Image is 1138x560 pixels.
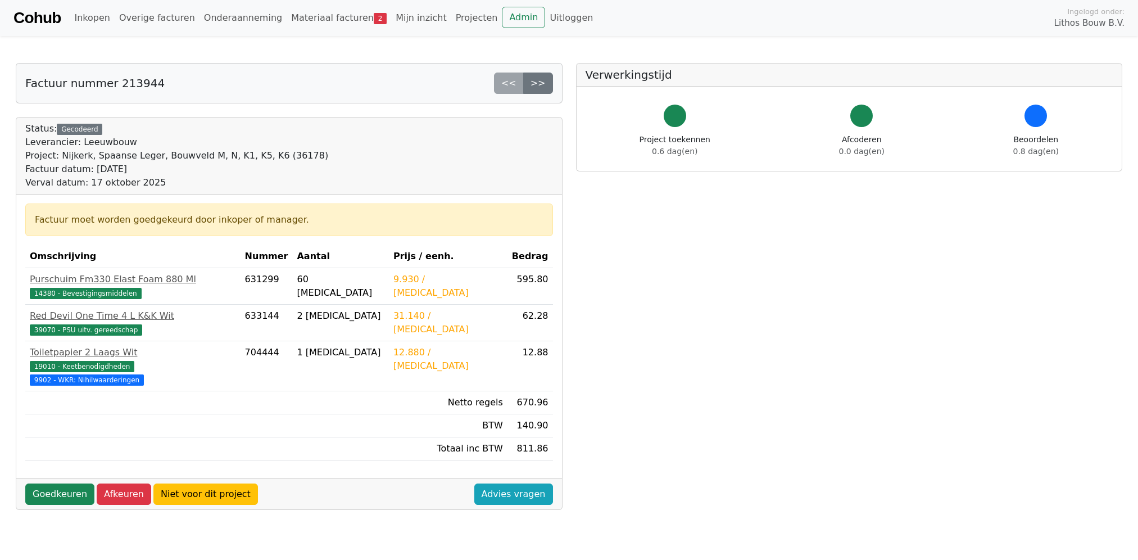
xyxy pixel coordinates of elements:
[30,309,236,336] a: Red Devil One Time 4 L K&K Wit39070 - PSU uitv. gereedschap
[1013,134,1059,157] div: Beoordelen
[839,147,885,156] span: 0.0 dag(en)
[30,346,236,359] div: Toiletpapier 2 Laags Wit
[241,305,293,341] td: 633144
[287,7,391,29] a: Materiaal facturen2
[30,374,144,386] span: 9902 - WKR: Nihilwaarderingen
[393,346,503,373] div: 12.880 / [MEDICAL_DATA]
[292,245,388,268] th: Aantal
[25,484,94,505] a: Goedkeuren
[839,134,885,157] div: Afcoderen
[97,484,151,505] a: Afkeuren
[30,324,142,336] span: 39070 - PSU uitv. gereedschap
[507,414,553,437] td: 140.90
[70,7,114,29] a: Inkopen
[25,136,328,149] div: Leverancier: Leeuwbouw
[393,273,503,300] div: 9.930 / [MEDICAL_DATA]
[1054,17,1125,30] span: Lithos Bouw B.V.
[640,134,710,157] div: Project toekennen
[25,245,241,268] th: Omschrijving
[1067,6,1125,17] span: Ingelogd onder:
[13,4,61,31] a: Cohub
[389,245,507,268] th: Prijs / eenh.
[35,213,543,227] div: Factuur moet worden goedgekeurd door inkoper of manager.
[25,122,328,189] div: Status:
[393,309,503,336] div: 31.140 / [MEDICAL_DATA]
[1013,147,1059,156] span: 0.8 dag(en)
[153,484,258,505] a: Niet voor dit project
[30,361,134,372] span: 19010 - Keetbenodigdheden
[30,346,236,386] a: Toiletpapier 2 Laags Wit19010 - Keetbenodigdheden 9902 - WKR: Nihilwaarderingen
[474,484,553,505] a: Advies vragen
[391,7,451,29] a: Mijn inzicht
[389,437,507,460] td: Totaal inc BTW
[389,414,507,437] td: BTW
[25,76,165,90] h5: Factuur nummer 213944
[57,124,102,135] div: Gecodeerd
[297,346,384,359] div: 1 [MEDICAL_DATA]
[297,273,384,300] div: 60 [MEDICAL_DATA]
[241,341,293,391] td: 704444
[297,309,384,323] div: 2 [MEDICAL_DATA]
[507,437,553,460] td: 811.86
[241,268,293,305] td: 631299
[507,268,553,305] td: 595.80
[586,68,1113,82] h5: Verwerkingstijd
[25,149,328,162] div: Project: Nijkerk, Spaanse Leger, Bouwveld M, N, K1, K5, K6 (36178)
[652,147,697,156] span: 0.6 dag(en)
[502,7,545,28] a: Admin
[25,162,328,176] div: Factuur datum: [DATE]
[523,73,553,94] a: >>
[115,7,200,29] a: Overige facturen
[507,391,553,414] td: 670.96
[30,309,236,323] div: Red Devil One Time 4 L K&K Wit
[507,305,553,341] td: 62.28
[545,7,597,29] a: Uitloggen
[200,7,287,29] a: Onderaanneming
[507,245,553,268] th: Bedrag
[30,273,236,300] a: Purschuim Fm330 Elast Foam 880 Ml14380 - Bevestigingsmiddelen
[451,7,502,29] a: Projecten
[30,273,236,286] div: Purschuim Fm330 Elast Foam 880 Ml
[30,288,142,299] span: 14380 - Bevestigingsmiddelen
[389,391,507,414] td: Netto regels
[507,341,553,391] td: 12.88
[25,176,328,189] div: Verval datum: 17 oktober 2025
[241,245,293,268] th: Nummer
[374,13,387,24] span: 2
